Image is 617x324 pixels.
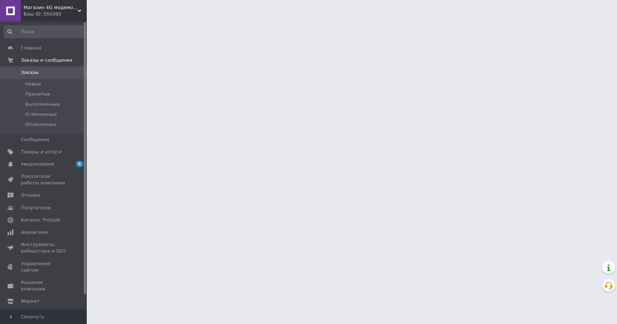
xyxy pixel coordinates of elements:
[21,192,40,198] span: Отзывы
[21,205,51,211] span: Покупатели
[21,279,67,292] span: Кошелек компании
[21,136,49,143] span: Сообщения
[21,149,62,155] span: Товары и услуги
[21,241,67,254] span: Инструменты вебмастера и SEO
[21,173,67,186] span: Показатели работы компании
[23,4,78,11] span: Магазин 4G модемов "BuyMe"
[21,45,41,51] span: Главная
[21,57,72,64] span: Заказы и сообщения
[25,101,60,108] span: Выполненные
[21,298,39,305] span: Маркет
[25,121,56,128] span: Оплаченные
[21,260,67,273] span: Управление сайтом
[21,161,54,167] span: Уведомления
[25,91,50,97] span: Принятые
[76,161,83,167] span: 8
[25,81,41,87] span: Новые
[4,25,85,38] input: Поиск
[21,229,48,236] span: Аналитика
[25,111,57,118] span: Отмененные
[23,11,87,17] div: Ваш ID: 550393
[21,217,60,223] span: Каталог ProSale
[21,69,39,76] span: Заказы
